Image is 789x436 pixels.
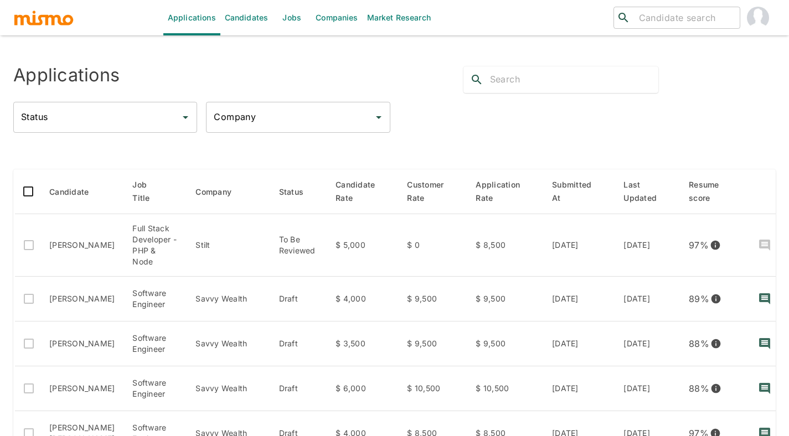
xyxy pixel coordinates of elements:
span: Job Title [132,178,178,205]
svg: View resume score details [710,383,721,394]
td: Draft [270,366,327,411]
td: [PERSON_NAME] [40,366,123,411]
span: Candidate [49,185,103,199]
td: [DATE] [615,277,680,321]
button: Open [178,110,193,125]
span: Status [279,185,318,199]
svg: View resume score details [710,240,721,251]
td: Software Engineer [123,321,187,366]
td: [DATE] [615,321,680,366]
span: Customer Rate [407,178,458,205]
td: Only active applications to Public jobs can be selected [14,277,41,321]
td: [DATE] [543,277,615,321]
td: $ 0 [398,214,467,277]
button: Open [371,110,386,125]
td: Software Engineer [123,277,187,321]
td: [DATE] [615,214,680,277]
td: $ 9,500 [467,321,543,366]
td: $ 9,500 [467,277,543,321]
button: search [463,66,490,93]
td: Full Stack Developer - PHP & Node [123,214,187,277]
td: $ 8,500 [467,214,543,277]
p: 97 % [689,237,709,253]
td: Draft [270,321,327,366]
td: $ 4,000 [327,277,398,321]
td: [DATE] [543,321,615,366]
p: 88 % [689,336,709,351]
p: 88 % [689,381,709,396]
td: [DATE] [543,214,615,277]
td: $ 10,500 [467,366,543,411]
span: Application Rate [476,178,534,205]
td: $ 6,000 [327,366,398,411]
td: [PERSON_NAME] [40,214,123,277]
td: Only active applications to Public jobs can be selected [14,321,41,366]
td: Software Engineer [123,366,187,411]
button: recent-notes [751,330,778,357]
td: Draft [270,277,327,321]
td: $ 10,500 [398,366,467,411]
td: Only active applications to Public jobs can be selected [14,214,41,277]
button: recent-notes [751,232,778,258]
td: $ 3,500 [327,321,398,366]
td: [PERSON_NAME] [40,321,123,366]
td: [DATE] [543,366,615,411]
td: Savvy Wealth [187,321,270,366]
td: $ 9,500 [398,277,467,321]
input: Candidate search [635,10,735,25]
button: recent-notes [751,286,778,312]
span: Company [195,185,246,199]
span: Resume score [689,178,734,205]
span: Submitted At [552,178,606,205]
span: Last Updated [623,178,671,205]
td: To Be Reviewed [270,214,327,277]
td: Savvy Wealth [187,277,270,321]
td: Savvy Wealth [187,366,270,411]
td: Stilt [187,214,270,277]
svg: View resume score details [710,338,721,349]
svg: View resume score details [710,293,721,304]
td: [DATE] [615,366,680,411]
button: recent-notes [751,375,778,402]
img: Josseline Guzman PROD [747,7,769,29]
p: 89 % [689,291,709,307]
td: $ 9,500 [398,321,467,366]
td: $ 5,000 [327,214,398,277]
span: Candidate Rate [336,178,389,205]
td: [PERSON_NAME] [40,277,123,321]
input: Search [490,71,659,89]
h4: Applications [13,64,120,86]
img: logo [13,9,74,26]
td: Only active applications to Public jobs can be selected [14,366,41,411]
